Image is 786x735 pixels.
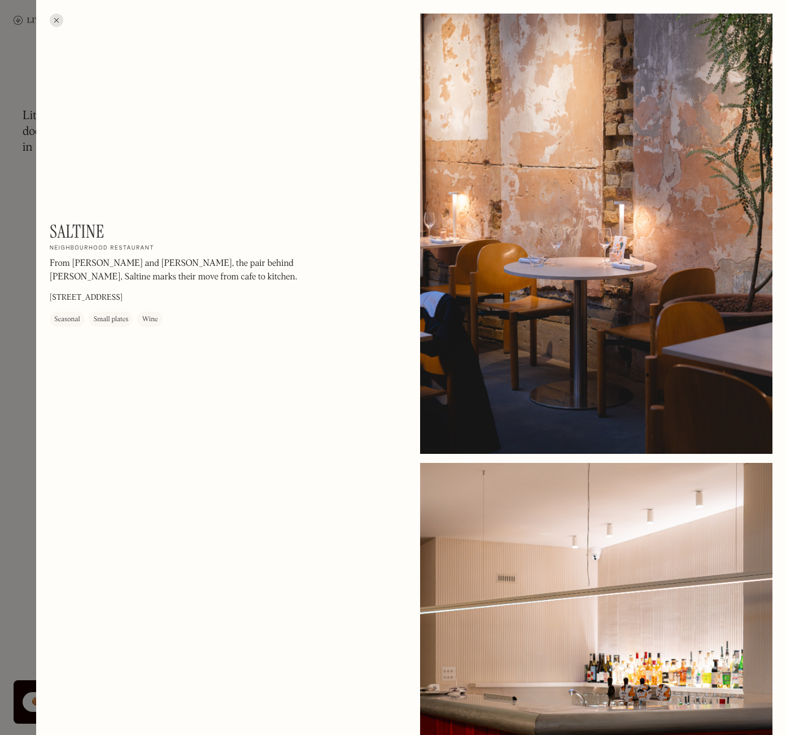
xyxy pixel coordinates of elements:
div: Seasonal [54,314,80,325]
h1: Saltine [50,221,104,242]
div: Wine [142,314,158,325]
p: From [PERSON_NAME] and [PERSON_NAME], the pair behind [PERSON_NAME], Saltine marks their move fro... [50,257,355,284]
p: [STREET_ADDRESS] [50,292,123,304]
h2: Neighbourhood restaurant [50,244,154,252]
div: Small plates [94,314,129,325]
